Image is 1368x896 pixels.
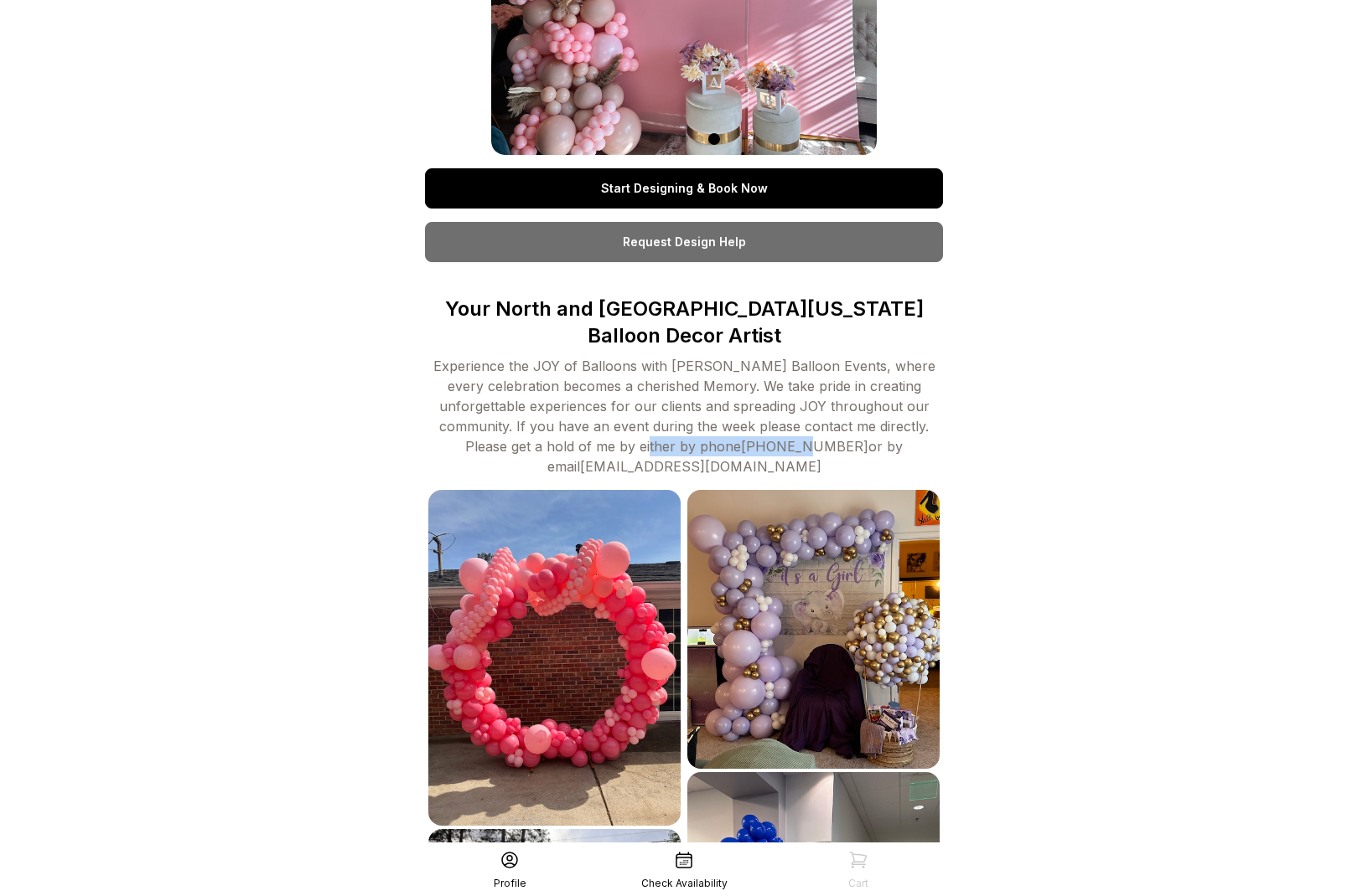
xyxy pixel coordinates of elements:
[425,168,943,209] a: Start Designing & Book Now
[580,458,821,475] a: [EMAIL_ADDRESS][DOMAIN_NAME]
[425,222,943,262] a: Request Design Help
[425,356,943,476] div: Experience the JOY of Balloons with [PERSON_NAME] Balloon Events, where every celebration becomes...
[494,877,526,890] div: Profile
[848,877,868,890] div: Cart
[741,438,868,455] a: [PHONE_NUMBER]
[641,877,728,890] div: Check Availability
[425,296,943,349] p: Your North and [GEOGRAPHIC_DATA][US_STATE] Balloon Decor Artist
